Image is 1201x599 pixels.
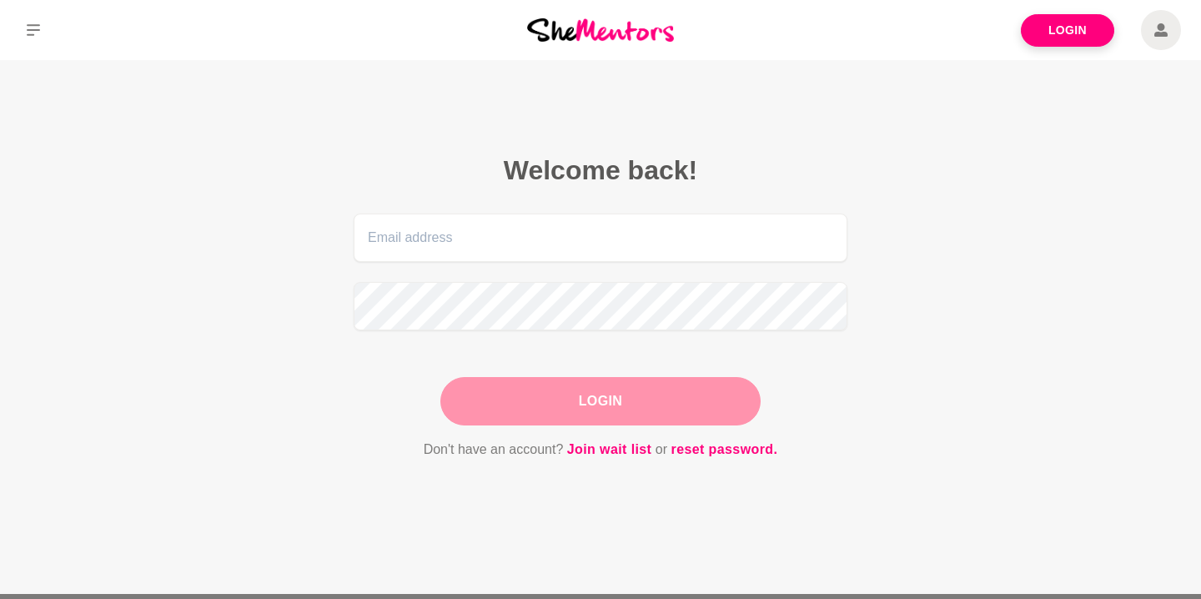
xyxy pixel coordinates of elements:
a: Login [1021,14,1114,47]
a: Join wait list [567,439,652,461]
h2: Welcome back! [354,154,847,187]
img: She Mentors Logo [527,18,674,41]
a: reset password. [671,439,778,461]
input: Email address [354,214,847,262]
p: Don't have an account? or [354,439,847,461]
